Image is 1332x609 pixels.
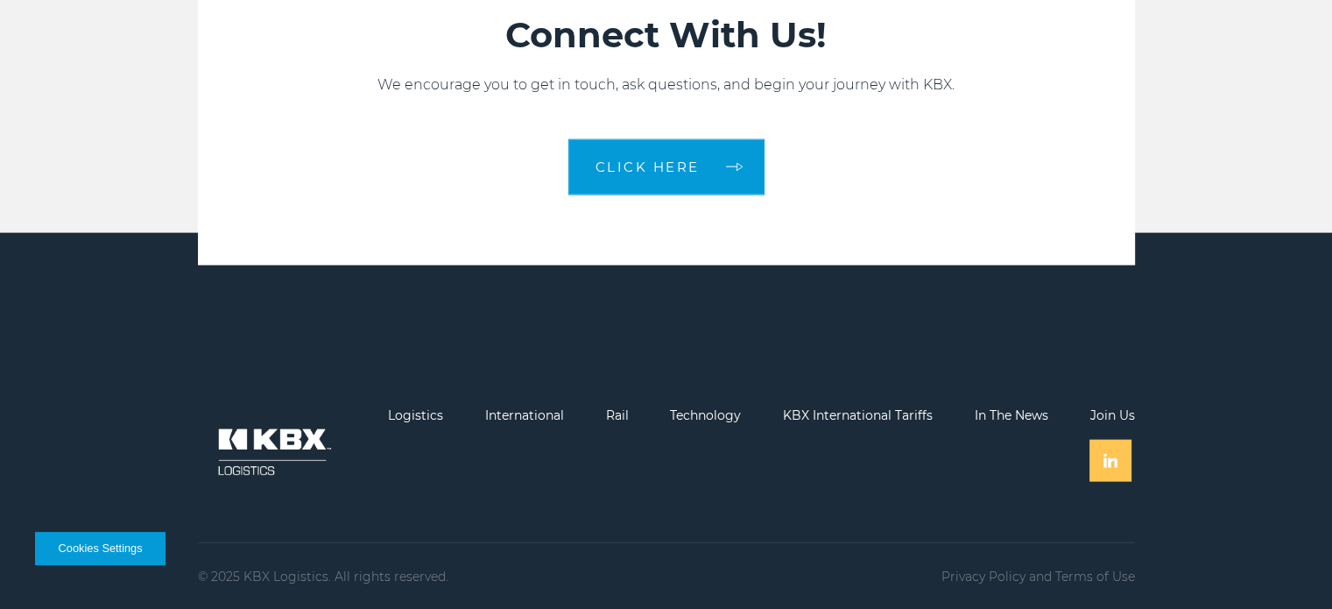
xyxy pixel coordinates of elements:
iframe: Chat Widget [1244,525,1332,609]
a: Terms of Use [1055,569,1135,584]
div: Widget de chat [1244,525,1332,609]
a: Rail [606,407,629,423]
span: and [1029,569,1052,584]
a: Privacy Policy [941,569,1025,584]
a: Logistics [388,407,443,423]
h2: Connect With Us! [198,13,1135,57]
a: International [485,407,564,423]
span: CLICK HERE [596,160,700,173]
img: Linkedin [1103,454,1117,468]
button: Cookies Settings [35,532,166,565]
a: KBX International Tariffs [783,407,933,423]
a: Technology [670,407,741,423]
a: CLICK HERE arrow arrow [568,139,765,195]
p: We encourage you to get in touch, ask questions, and begin your journey with KBX. [198,74,1135,96]
a: Join Us [1089,407,1134,423]
img: kbx logo [198,408,347,496]
a: In The News [975,407,1048,423]
p: © 2025 KBX Logistics. All rights reserved. [198,570,448,584]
